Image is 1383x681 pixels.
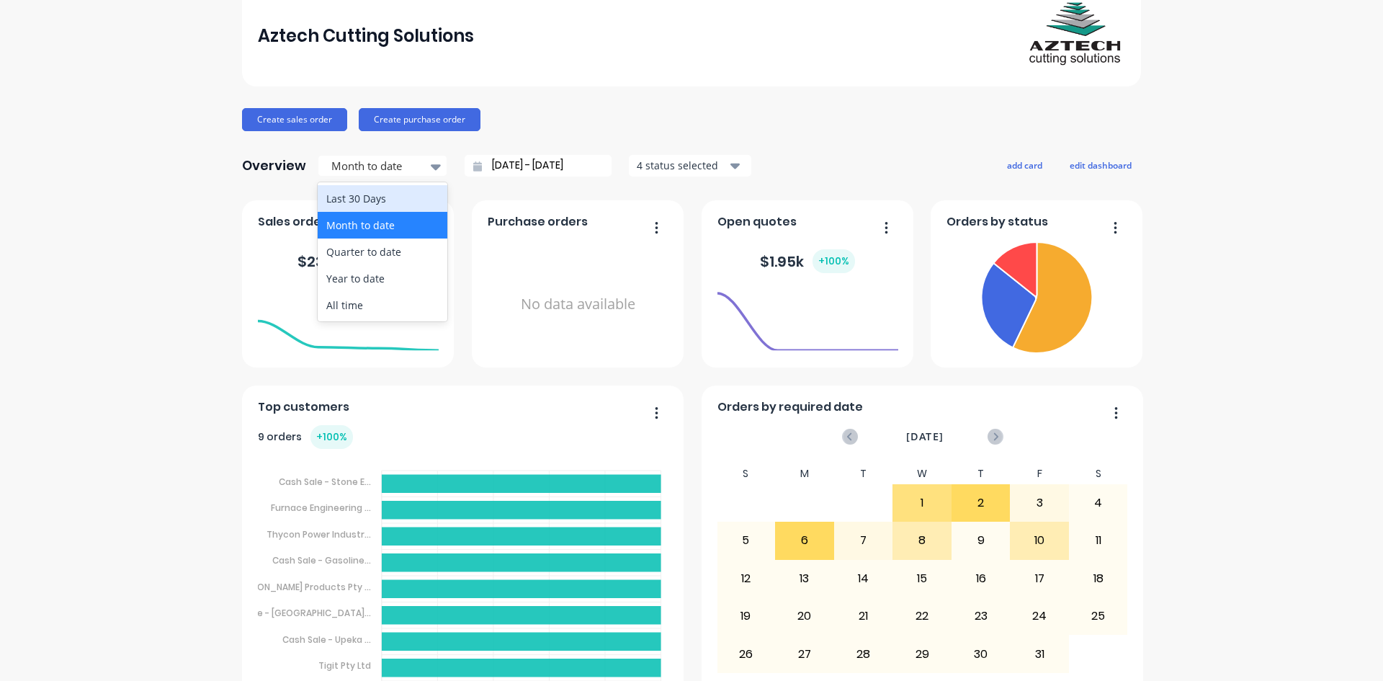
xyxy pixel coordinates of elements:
[1011,561,1068,597] div: 17
[258,213,333,231] span: Sales orders
[893,636,951,672] div: 29
[813,249,855,273] div: + 100 %
[835,598,892,634] div: 21
[1060,156,1141,174] button: edit dashboard
[952,598,1010,634] div: 23
[717,213,797,231] span: Open quotes
[952,463,1011,484] div: T
[318,239,447,265] div: Quarter to date
[998,156,1052,174] button: add card
[835,522,892,558] div: 7
[318,659,371,672] tspan: Tigit Pty Ltd
[1010,463,1069,484] div: F
[775,463,834,484] div: M
[234,581,371,593] tspan: [PERSON_NAME] Products Pty ...
[717,598,775,634] div: 19
[835,636,892,672] div: 28
[776,561,833,597] div: 13
[1011,636,1068,672] div: 31
[952,522,1010,558] div: 9
[776,636,833,672] div: 27
[892,463,952,484] div: W
[488,213,588,231] span: Purchase orders
[310,425,353,449] div: + 100 %
[1070,522,1127,558] div: 11
[946,213,1048,231] span: Orders by status
[835,561,892,597] div: 14
[717,463,776,484] div: S
[893,522,951,558] div: 8
[359,108,480,131] button: Create purchase order
[952,485,1010,521] div: 2
[267,528,371,540] tspan: Thycon Power Industr...
[629,155,751,177] button: 4 status selected
[258,425,353,449] div: 9 orders
[488,236,668,373] div: No data available
[952,636,1010,672] div: 30
[906,429,944,445] span: [DATE]
[893,598,951,634] div: 22
[1070,485,1127,521] div: 4
[834,463,893,484] div: T
[1070,598,1127,634] div: 25
[297,249,399,273] div: $ 23.71k
[279,476,371,488] tspan: Cash Sale - Stone E...
[271,502,371,514] tspan: Furnace Engineering ...
[219,607,371,619] tspan: Cash Sale - [GEOGRAPHIC_DATA]...
[272,554,371,566] tspan: Cash Sale - Gasoline...
[282,633,371,646] tspan: Cash Sale - Upeka ...
[776,598,833,634] div: 20
[717,561,775,597] div: 12
[318,265,447,292] div: Year to date
[318,292,447,319] div: All time
[952,561,1010,597] div: 16
[637,158,728,173] div: 4 status selected
[717,522,775,558] div: 5
[318,185,447,212] div: Last 30 Days
[760,249,855,273] div: $ 1.95k
[1011,598,1068,634] div: 24
[1070,561,1127,597] div: 18
[717,636,775,672] div: 26
[242,108,347,131] button: Create sales order
[893,561,951,597] div: 15
[776,522,833,558] div: 6
[1011,485,1068,521] div: 3
[242,151,306,180] div: Overview
[1069,463,1128,484] div: S
[1011,522,1068,558] div: 10
[318,212,447,239] div: Month to date
[258,22,474,50] div: Aztech Cutting Solutions
[893,485,951,521] div: 1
